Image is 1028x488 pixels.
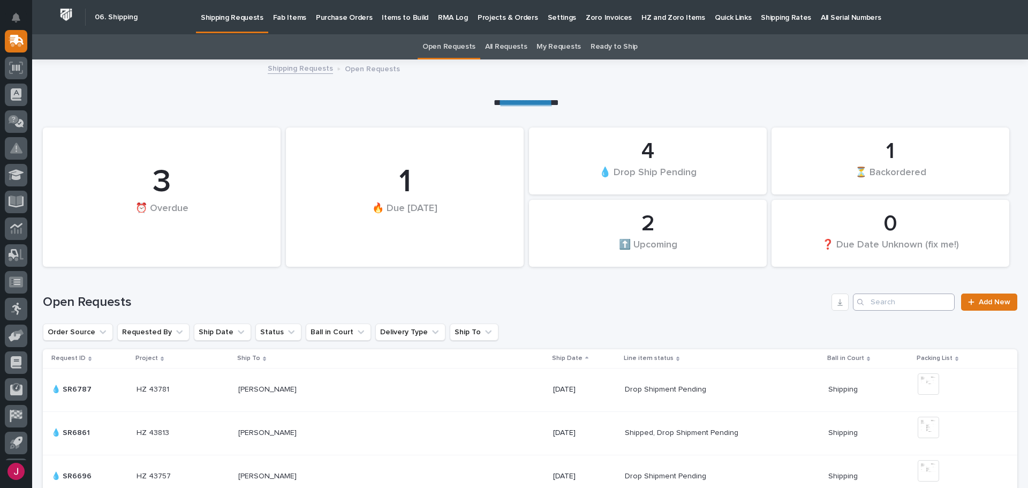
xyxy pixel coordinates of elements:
[828,426,860,438] p: Shipping
[961,294,1017,311] a: Add New
[790,138,991,165] div: 1
[5,460,27,483] button: users-avatar
[979,298,1010,306] span: Add New
[255,324,301,341] button: Status
[137,383,171,394] p: HZ 43781
[51,470,94,481] p: 💧 SR6696
[5,6,27,29] button: Notifications
[536,34,581,59] a: My Requests
[237,352,260,364] p: Ship To
[61,163,262,201] div: 3
[790,166,991,189] div: ⏳ Backordered
[345,62,400,74] p: Open Requests
[828,470,860,481] p: Shipping
[13,13,27,30] div: Notifications
[553,385,616,394] p: [DATE]
[304,163,505,201] div: 1
[306,324,371,341] button: Ball in Court
[304,202,505,236] div: 🔥 Due [DATE]
[553,429,616,438] p: [DATE]
[853,294,955,311] input: Search
[117,324,190,341] button: Requested By
[552,352,583,364] p: Ship Date
[194,324,251,341] button: Ship Date
[51,352,86,364] p: Request ID
[51,426,92,438] p: 💧 SR6861
[547,138,749,165] div: 4
[61,202,262,236] div: ⏰ Overdue
[135,352,158,364] p: Project
[137,426,171,438] p: HZ 43813
[238,426,299,438] p: [PERSON_NAME]
[238,470,299,481] p: [PERSON_NAME]
[43,368,1017,411] tr: 💧 SR6787💧 SR6787 HZ 43781HZ 43781 [PERSON_NAME][PERSON_NAME] [DATE]Drop Shipment PendingDrop Ship...
[56,5,76,25] img: Workspace Logo
[450,324,498,341] button: Ship To
[790,211,991,237] div: 0
[43,411,1017,455] tr: 💧 SR6861💧 SR6861 HZ 43813HZ 43813 [PERSON_NAME][PERSON_NAME] [DATE]Shipped, Drop Shipment Pending...
[51,383,94,394] p: 💧 SR6787
[43,324,113,341] button: Order Source
[625,426,740,438] p: Shipped, Drop Shipment Pending
[547,211,749,237] div: 2
[375,324,445,341] button: Delivery Type
[238,383,299,394] p: [PERSON_NAME]
[95,13,138,22] h2: 06. Shipping
[268,62,333,74] a: Shipping Requests
[624,352,674,364] p: Line item status
[917,352,953,364] p: Packing List
[43,295,827,310] h1: Open Requests
[553,472,616,481] p: [DATE]
[547,166,749,189] div: 💧 Drop Ship Pending
[828,383,860,394] p: Shipping
[625,383,708,394] p: Drop Shipment Pending
[137,470,173,481] p: HZ 43757
[422,34,475,59] a: Open Requests
[790,238,991,261] div: ❓ Due Date Unknown (fix me!)
[547,238,749,261] div: ⬆️ Upcoming
[485,34,527,59] a: All Requests
[827,352,864,364] p: Ball in Court
[591,34,638,59] a: Ready to Ship
[625,470,708,481] p: Drop Shipment Pending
